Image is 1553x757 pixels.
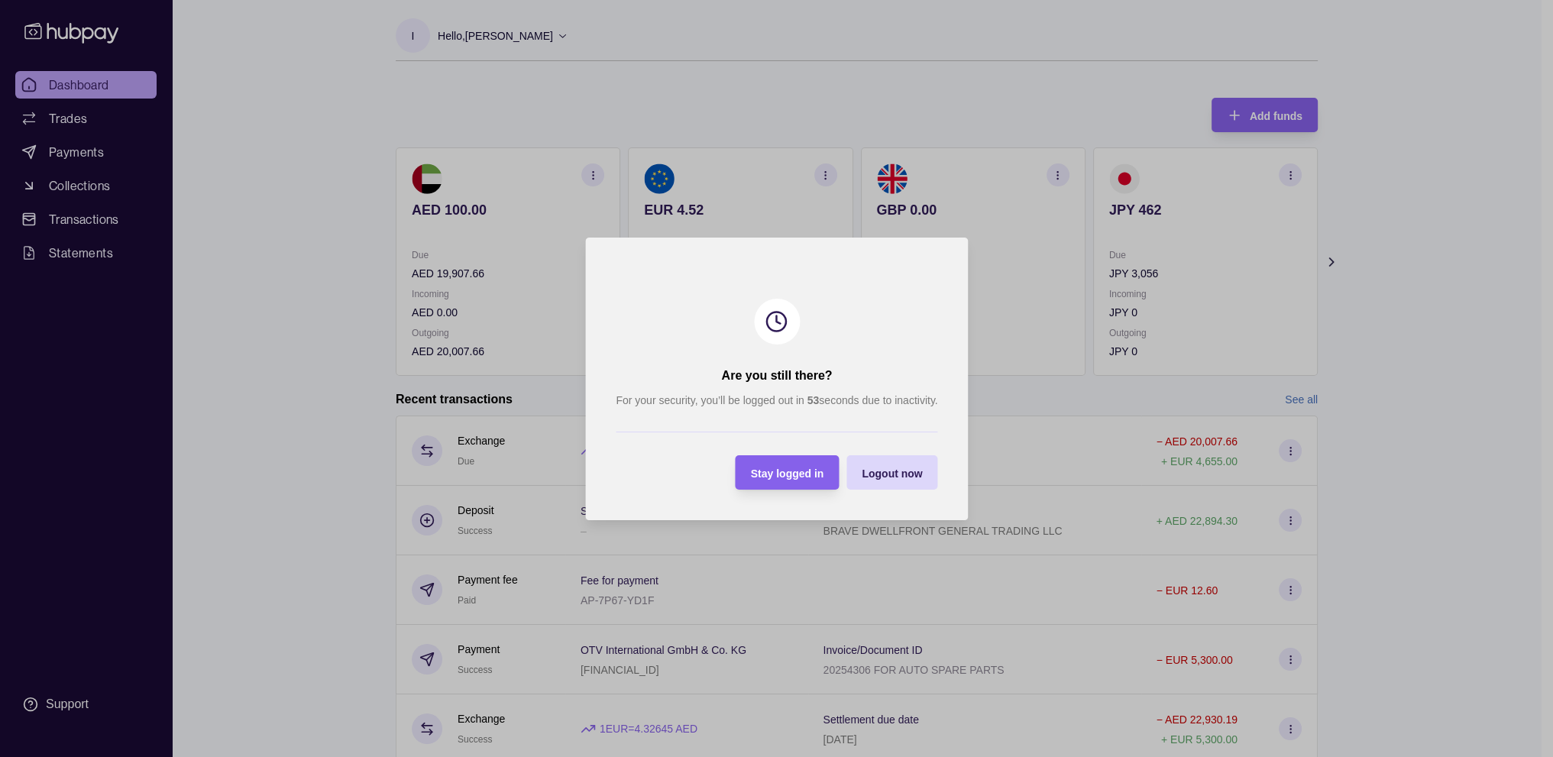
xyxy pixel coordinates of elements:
p: For your security, you’ll be logged out in seconds due to inactivity. [616,392,937,409]
h2: Are you still there? [721,367,832,384]
span: Stay logged in [750,467,823,479]
span: Logout now [862,467,922,479]
strong: 53 [807,394,819,406]
button: Stay logged in [735,455,839,490]
button: Logout now [846,455,937,490]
